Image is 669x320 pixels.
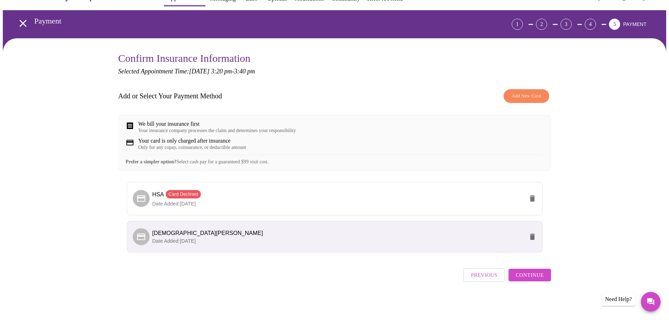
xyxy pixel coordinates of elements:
[512,92,541,100] span: Add New Card
[126,159,177,164] strong: Prefer a simpler option?
[13,13,33,34] button: open drawer
[152,230,263,236] span: [DEMOGRAPHIC_DATA][PERSON_NAME]
[152,238,196,244] span: Date Added: [DATE]
[585,19,596,30] div: 4
[471,270,497,280] span: Previous
[516,270,544,280] span: Continue
[138,145,246,150] div: Only for any copay, coinsurance, or deductible amount
[504,89,549,103] button: Add New Card
[152,201,196,207] span: Date Added: [DATE]
[512,19,523,30] div: 1
[641,292,661,312] button: Messages
[536,19,547,30] div: 2
[166,191,201,198] span: Card Declined
[623,21,647,27] span: PAYMENT
[509,269,551,281] button: Continue
[118,68,255,75] em: Selected Appointment Time: [DATE] 3:20 pm - 3:40 pm
[463,268,505,282] button: Previous
[524,190,541,207] button: delete
[34,17,473,26] h3: Payment
[118,92,222,100] h3: Add or Select Your Payment Method
[152,191,201,197] span: HSA
[138,138,246,144] div: Your card is only charged after insurance
[560,19,572,30] div: 3
[138,128,296,133] div: Your insurance company processes the claim and determines your responsibility
[524,228,541,245] button: delete
[609,19,620,30] div: 5
[138,121,296,127] div: We bill your insurance first
[602,293,635,306] div: Need Help?
[118,52,551,64] h3: Confirm Insurance Information
[126,155,544,165] div: Select cash pay for a guaranteed $99 visit cost.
